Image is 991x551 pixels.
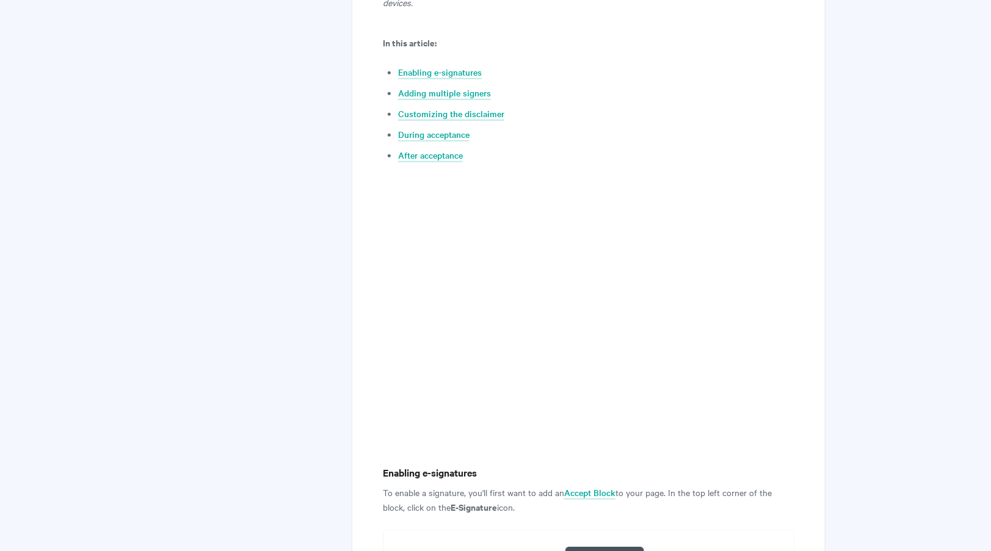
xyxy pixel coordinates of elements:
[383,221,794,452] iframe: Vimeo video player
[383,36,437,49] b: In this article:
[398,87,491,100] a: Adding multiple signers
[383,485,794,514] p: To enable a signature, you'll first want to add an to your page. In the top left corner of the bl...
[398,149,463,162] a: After acceptance
[451,500,497,513] strong: E-Signature
[398,128,470,142] a: During acceptance
[398,107,504,121] a: Customizing the disclaimer
[398,66,482,79] a: Enabling e-signatures
[564,486,615,500] a: Accept Block
[383,465,794,480] h4: Enabling e-signatures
